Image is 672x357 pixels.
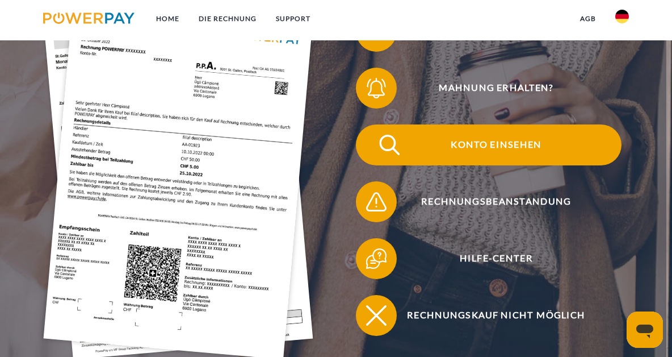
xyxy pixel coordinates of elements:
[356,68,621,109] button: Mahnung erhalten?
[43,13,135,24] img: logo-powerpay.svg
[341,293,636,338] a: Rechnungskauf nicht möglich
[341,9,636,54] a: Rechnung erhalten?
[356,238,621,279] button: Hilfe-Center
[341,179,636,225] a: Rechnungsbeanstandung
[615,10,629,23] img: de
[341,65,636,111] a: Mahnung erhalten?
[341,122,636,168] a: Konto einsehen
[371,295,621,336] span: Rechnungskauf nicht möglich
[189,9,266,29] a: DIE RECHNUNG
[363,246,389,271] img: qb_help.svg
[356,11,621,52] button: Rechnung erhalten?
[266,9,320,29] a: SUPPORT
[570,9,606,29] a: agb
[371,68,621,109] span: Mahnung erhalten?
[356,124,621,165] button: Konto einsehen
[371,124,621,165] span: Konto einsehen
[146,9,189,29] a: Home
[371,181,621,222] span: Rechnungsbeanstandung
[341,236,636,281] a: Hilfe-Center
[371,11,621,52] span: Rechnung erhalten?
[363,18,389,44] img: qb_bill.svg
[356,295,621,336] button: Rechnungskauf nicht möglich
[363,302,389,328] img: qb_close.svg
[627,312,663,348] iframe: Schaltfläche zum Öffnen des Messaging-Fensters
[356,181,621,222] button: Rechnungsbeanstandung
[363,189,389,214] img: qb_warning.svg
[371,238,621,279] span: Hilfe-Center
[376,132,402,157] img: qb_search.svg
[363,75,389,101] img: qb_bell.svg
